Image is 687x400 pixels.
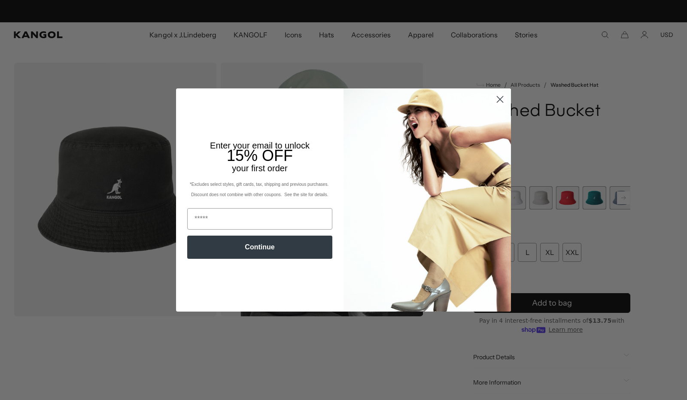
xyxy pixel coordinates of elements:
button: Close dialog [492,92,508,107]
span: *Excludes select styles, gift cards, tax, shipping and previous purchases. Discount does not comb... [190,182,330,197]
span: Enter your email to unlock [210,141,310,150]
button: Continue [187,236,332,259]
span: your first order [232,164,287,173]
img: 93be19ad-e773-4382-80b9-c9d740c9197f.jpeg [343,88,511,312]
span: 15% OFF [227,147,293,164]
input: Email [187,208,332,230]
